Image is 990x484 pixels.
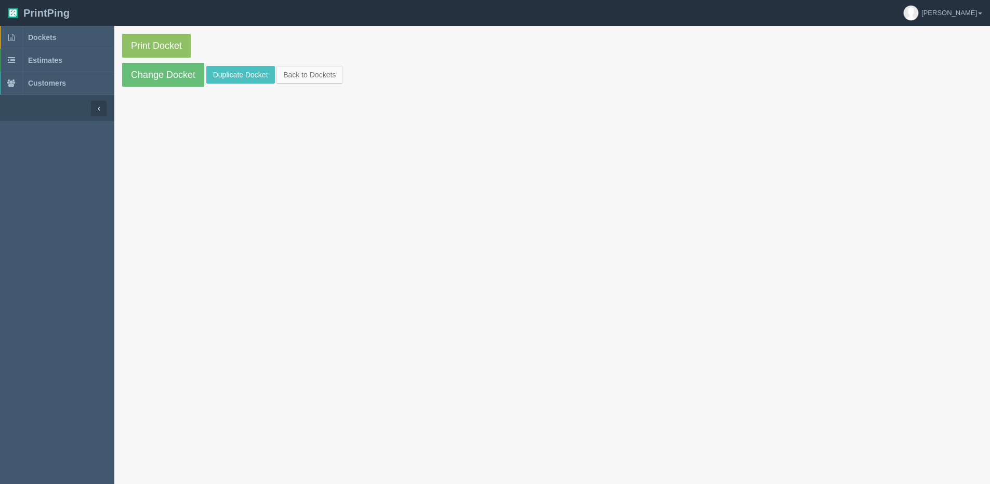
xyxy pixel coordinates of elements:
span: Dockets [28,33,56,42]
span: Estimates [28,56,62,64]
a: Back to Dockets [276,66,342,84]
img: logo-3e63b451c926e2ac314895c53de4908e5d424f24456219fb08d385ab2e579770.png [8,8,18,18]
img: avatar_default-7531ab5dedf162e01f1e0bb0964e6a185e93c5c22dfe317fb01d7f8cd2b1632c.jpg [904,6,918,20]
span: Customers [28,79,66,87]
a: Print Docket [122,34,191,58]
a: Duplicate Docket [206,66,275,84]
a: Change Docket [122,63,204,87]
